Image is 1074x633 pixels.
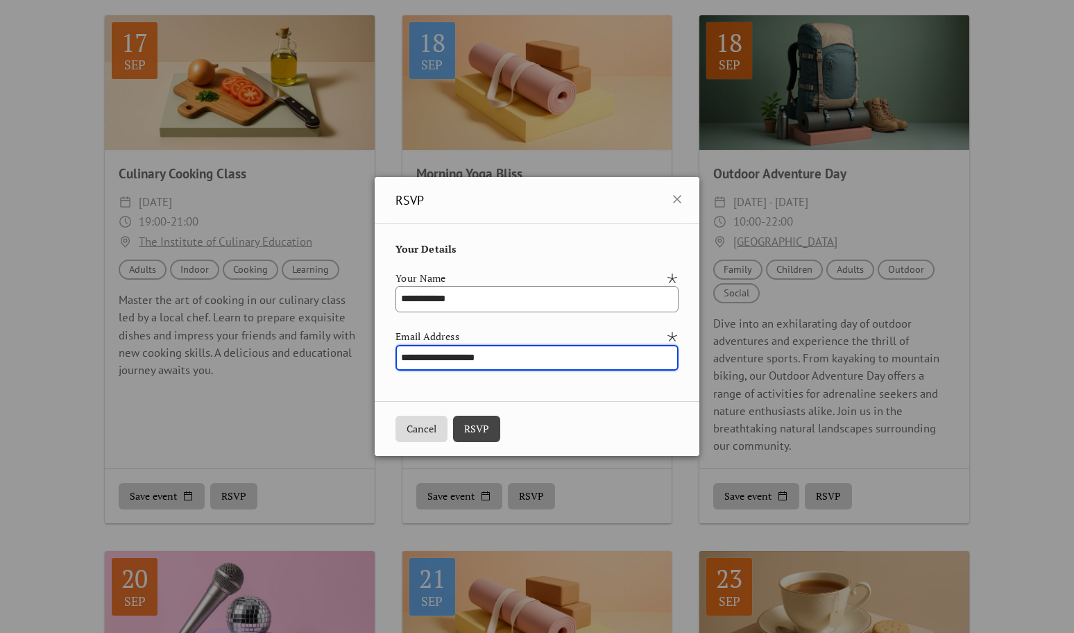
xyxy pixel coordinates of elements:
div: Email Address [395,329,663,344]
div: Your Name [395,271,663,286]
button: RSVP [453,416,500,442]
span: RSVP [395,191,424,210]
button: Cancel [395,416,447,442]
span: Your Details [395,242,456,257]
